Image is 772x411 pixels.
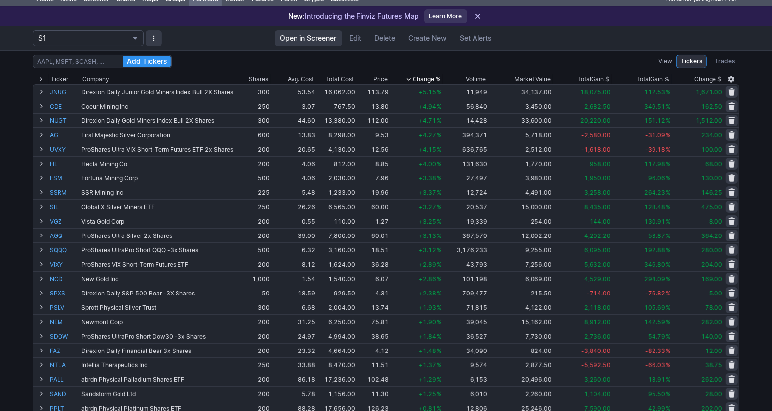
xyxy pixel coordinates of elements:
span: % [666,218,671,225]
span: 20,220.00 [580,117,611,124]
button: Delete [369,30,401,46]
span: 4,529.00 [584,275,611,283]
td: 1,770.00 [488,156,553,171]
td: 20.65 [271,142,316,156]
span: 146.25 [701,189,722,196]
td: 26.26 [271,199,316,214]
a: SAND [50,387,79,401]
a: JNUG [50,85,79,99]
span: % [437,290,442,297]
td: 20,537 [443,199,488,214]
a: FAZ [50,344,79,357]
td: 16,062.00 [316,84,356,99]
a: PALL [50,372,79,386]
span: 142.59 [644,318,665,326]
a: UVXY [50,142,79,156]
div: Hecla Mining Co [81,160,234,168]
span: 2,118.00 [584,304,611,311]
span: % [437,232,442,239]
td: 5.48 [271,185,316,199]
td: 225 [235,185,271,199]
span: % [437,117,442,124]
td: 636,765 [443,142,488,156]
a: VIXY [50,257,79,271]
div: Fortuna Mining Corp [81,175,234,182]
td: 112.00 [356,113,390,127]
span: -39.18 [645,146,665,153]
td: 254.00 [488,214,553,228]
span: -31.09 [645,131,665,139]
span: 5,632.00 [584,261,611,268]
span: 130.00 [701,175,722,182]
td: 3,160.00 [316,242,356,257]
div: First Majestic Silver Corporation [81,131,234,139]
td: 200 [235,214,271,228]
span: % [437,203,442,211]
span: 78.00 [705,304,722,311]
td: 15,000.00 [488,199,553,214]
td: 7,730.00 [488,329,553,343]
td: 929.50 [316,286,356,300]
span: +3.37 [419,189,436,196]
a: VGZ [50,214,79,228]
td: 200 [235,329,271,343]
span: 169.00 [701,275,722,283]
td: 7.96 [356,171,390,185]
span: % [666,88,671,96]
td: 43,793 [443,257,488,271]
span: % [437,218,442,225]
span: % [666,117,671,124]
span: % [437,318,442,326]
span: Edit [350,33,362,43]
span: 18,075.00 [580,88,611,96]
td: 12,002.20 [488,228,553,242]
span: -2,580.00 [581,131,611,139]
td: 500 [235,242,271,257]
div: Avg. Cost [288,74,314,84]
span: 53.87 [648,232,665,239]
span: % [437,246,442,254]
td: 4.31 [356,286,390,300]
td: 394,371 [443,127,488,142]
a: NTLA [50,358,79,372]
span: +4.00 [419,160,436,168]
span: +4.71 [419,117,436,124]
a: NEM [50,315,79,329]
span: % [666,275,671,283]
span: +3.12 [419,246,436,254]
span: 1,671.00 [696,88,722,96]
td: 33,600.00 [488,113,553,127]
td: 113.79 [356,84,390,99]
td: 60.01 [356,228,390,242]
span: +4.27 [419,131,436,139]
td: 4,130.00 [316,142,356,156]
span: 280.00 [701,246,722,254]
a: SSRM [50,185,79,199]
td: 3,176,233 [443,242,488,257]
td: 18.59 [271,286,316,300]
td: 23.32 [271,343,316,357]
span: +3.38 [419,175,436,182]
td: 131,630 [443,156,488,171]
span: 8,435.00 [584,203,611,211]
td: 3,450.00 [488,99,553,113]
span: % [666,131,671,139]
td: 60.00 [356,199,390,214]
td: 300 [235,300,271,314]
td: 0.55 [271,214,316,228]
div: Vista Gold Corp [81,218,234,225]
button: Add Tickers [123,56,171,67]
td: 6.68 [271,300,316,314]
div: ProShares UltraPro Short QQQ -3x Shares [81,246,234,254]
td: 6,069.00 [488,271,553,286]
span: % [666,189,671,196]
td: 6.07 [356,271,390,286]
span: 958.00 [590,160,611,168]
span: 2,682.50 [584,103,611,110]
td: 200 [235,228,271,242]
a: SPXS [50,286,79,300]
td: 39,045 [443,314,488,329]
td: 71,815 [443,300,488,314]
td: 12,724 [443,185,488,199]
td: 24.97 [271,329,316,343]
